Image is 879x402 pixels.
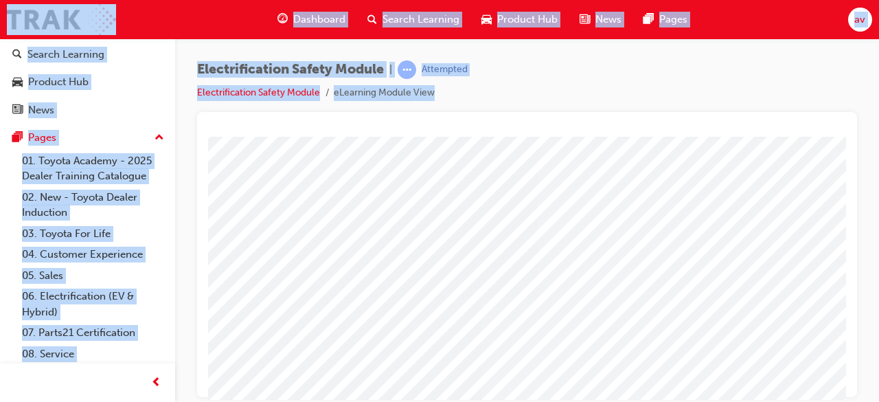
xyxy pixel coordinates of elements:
img: Trak [7,4,116,35]
span: learningRecordVerb_ATTEMPT-icon [398,60,416,79]
a: News [5,98,170,123]
span: | [389,62,392,78]
button: av [848,8,872,32]
span: prev-icon [151,375,161,392]
button: Pages [5,125,170,150]
span: news-icon [580,11,590,28]
div: News [28,102,54,118]
span: car-icon [12,76,23,89]
span: car-icon [481,11,492,28]
div: Product Hub [28,74,89,90]
span: news-icon [12,104,23,117]
a: Electrification Safety Module [197,87,320,98]
div: Search Learning [27,47,104,63]
span: search-icon [367,11,377,28]
span: pages-icon [643,11,654,28]
a: 03. Toyota For Life [16,223,170,245]
a: car-iconProduct Hub [470,5,569,34]
a: Product Hub [5,69,170,95]
span: Electrification Safety Module [197,62,384,78]
a: guage-iconDashboard [266,5,356,34]
div: Attempted [422,63,468,76]
div: Pages [28,130,56,146]
span: av [854,12,865,27]
span: Dashboard [293,12,345,27]
a: pages-iconPages [632,5,698,34]
a: search-iconSearch Learning [356,5,470,34]
a: 05. Sales [16,265,170,287]
span: pages-icon [12,132,23,144]
a: 08. Service [16,344,170,365]
span: guage-icon [277,11,288,28]
span: Search Learning [383,12,459,27]
a: 07. Parts21 Certification [16,322,170,344]
span: up-icon [155,129,164,147]
a: 06. Electrification (EV & Hybrid) [16,286,170,322]
a: 02. New - Toyota Dealer Induction [16,187,170,223]
span: Pages [659,12,687,27]
span: search-icon [12,49,22,61]
span: Product Hub [497,12,558,27]
li: eLearning Module View [334,85,435,101]
a: 04. Customer Experience [16,244,170,265]
span: News [595,12,621,27]
button: DashboardSearch LearningProduct HubNews [5,11,170,125]
a: Search Learning [5,42,170,67]
a: news-iconNews [569,5,632,34]
a: 01. Toyota Academy - 2025 Dealer Training Catalogue [16,150,170,187]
